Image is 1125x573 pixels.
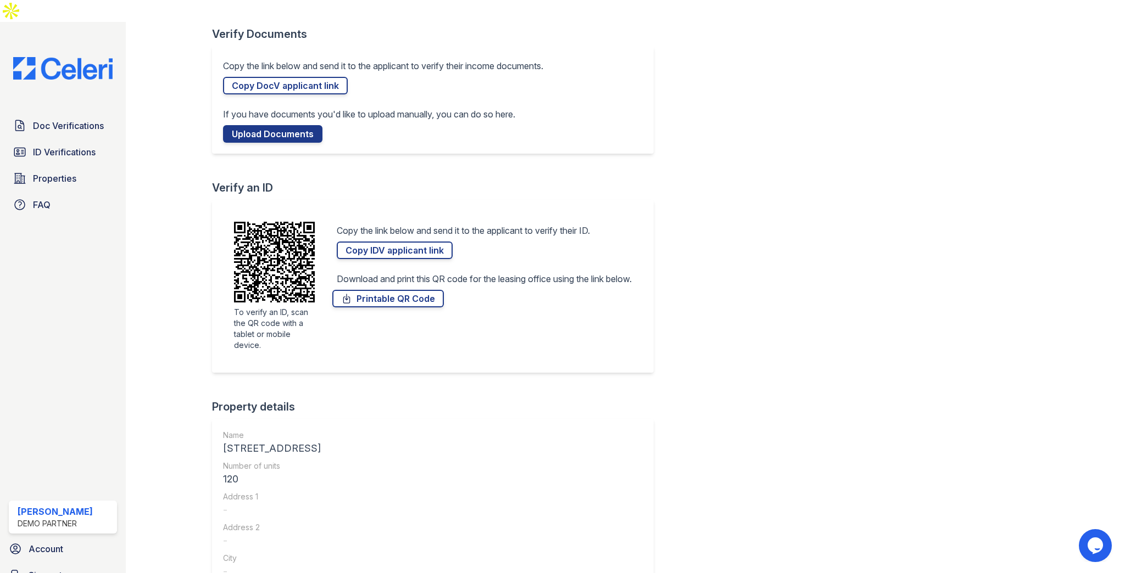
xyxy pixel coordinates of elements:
[33,145,96,159] span: ID Verifications
[223,553,321,564] div: City
[4,57,121,80] img: CE_Logo_Blue-a8612792a0a2168367f1c8372b55b34899dd931a85d93a1a3d3e32e68fde9ad4.png
[9,194,117,216] a: FAQ
[33,172,76,185] span: Properties
[337,241,453,259] a: Copy IDV applicant link
[9,141,117,163] a: ID Verifications
[33,119,104,132] span: Doc Verifications
[337,272,632,285] p: Download and print this QR code for the leasing office using the link below.
[9,167,117,189] a: Properties
[223,491,321,502] div: Address 1
[223,502,321,518] div: -
[223,59,543,72] p: Copy the link below and send it to the applicant to verify their income documents.
[4,538,121,560] a: Account
[212,180,662,195] div: Verify an ID
[33,198,51,211] span: FAQ
[223,125,322,143] a: Upload Documents
[212,399,662,414] div: Property details
[212,26,662,42] div: Verify Documents
[332,290,444,307] a: Printable QR Code
[223,108,515,121] p: If you have documents you'd like to upload manually, you can do so here.
[18,518,93,529] div: Demo Partner
[234,307,315,351] div: To verify an ID, scan the QR code with a tablet or mobile device.
[223,77,348,94] a: Copy DocV applicant link
[9,115,117,137] a: Doc Verifications
[29,542,63,555] span: Account
[18,505,93,518] div: [PERSON_NAME]
[337,224,590,237] p: Copy the link below and send it to the applicant to verify their ID.
[223,441,321,456] div: [STREET_ADDRESS]
[1079,529,1114,562] iframe: chat widget
[223,522,321,533] div: Address 2
[223,460,321,471] div: Number of units
[223,430,321,441] div: Name
[223,533,321,548] div: -
[223,471,321,487] div: 120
